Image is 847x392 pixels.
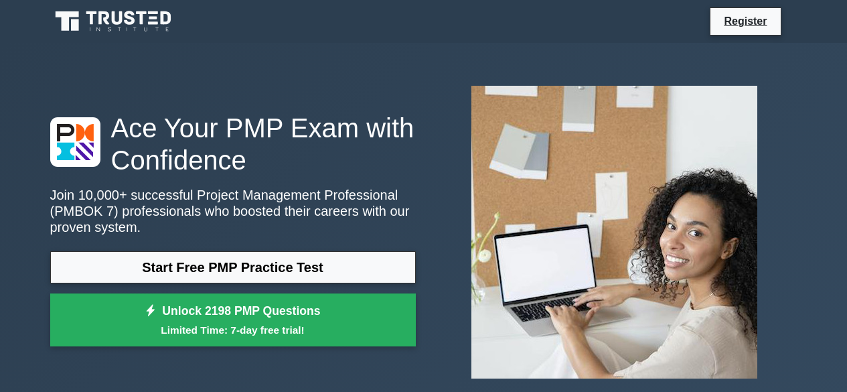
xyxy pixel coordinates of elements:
[50,251,416,283] a: Start Free PMP Practice Test
[50,293,416,347] a: Unlock 2198 PMP QuestionsLimited Time: 7-day free trial!
[50,187,416,235] p: Join 10,000+ successful Project Management Professional (PMBOK 7) professionals who boosted their...
[50,112,416,176] h1: Ace Your PMP Exam with Confidence
[716,13,775,29] a: Register
[67,322,399,338] small: Limited Time: 7-day free trial!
